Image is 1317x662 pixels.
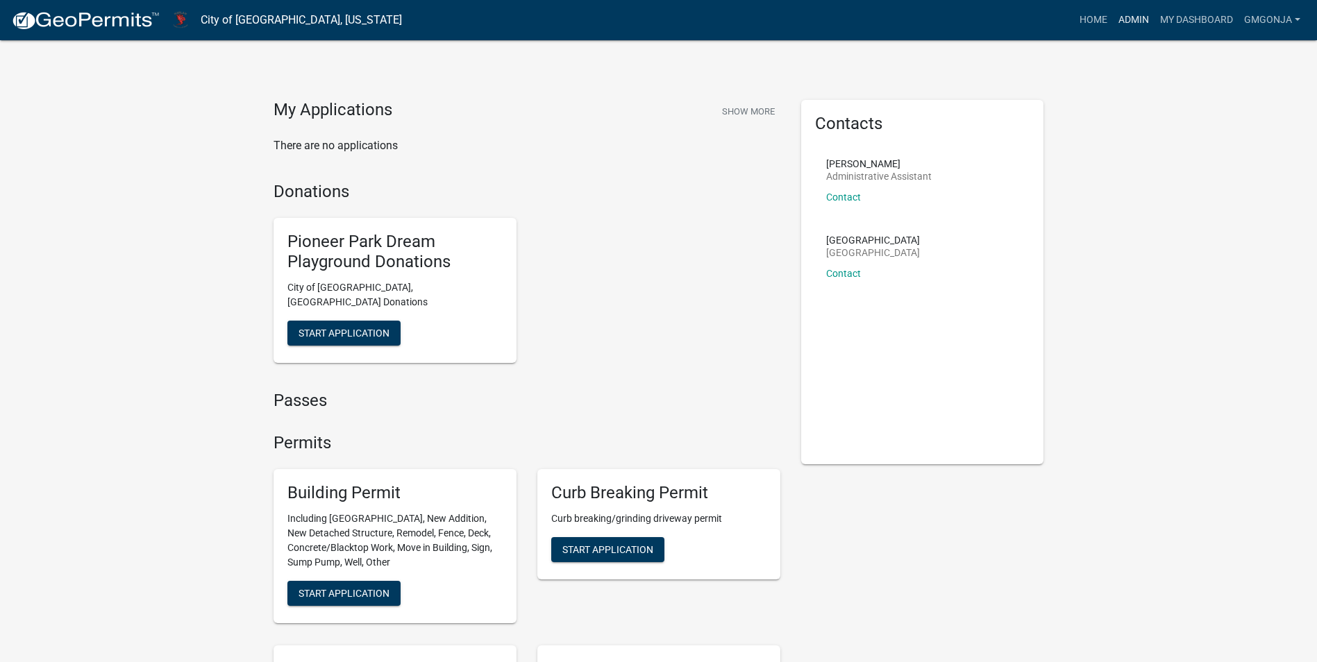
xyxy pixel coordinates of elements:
[287,511,503,570] p: Including [GEOGRAPHIC_DATA], New Addition, New Detached Structure, Remodel, Fence, Deck, Concrete...
[274,182,780,202] h4: Donations
[826,248,920,257] p: [GEOGRAPHIC_DATA]
[201,8,402,32] a: City of [GEOGRAPHIC_DATA], [US_STATE]
[274,391,780,411] h4: Passes
[826,192,861,203] a: Contact
[1074,7,1113,33] a: Home
[287,232,503,272] h5: Pioneer Park Dream Playground Donations
[551,483,766,503] h5: Curb Breaking Permit
[826,235,920,245] p: [GEOGRAPHIC_DATA]
[274,433,780,453] h4: Permits
[287,280,503,309] p: City of [GEOGRAPHIC_DATA], [GEOGRAPHIC_DATA] Donations
[287,581,401,606] button: Start Application
[171,10,190,29] img: City of Harlan, Iowa
[274,100,392,121] h4: My Applications
[826,171,932,181] p: Administrative Assistant
[287,321,401,346] button: Start Application
[551,537,664,562] button: Start Application
[562,544,653,555] span: Start Application
[815,114,1030,134] h5: Contacts
[274,137,780,154] p: There are no applications
[551,511,766,526] p: Curb breaking/grinding driveway permit
[299,327,389,338] span: Start Application
[826,268,861,279] a: Contact
[716,100,780,123] button: Show More
[287,483,503,503] h5: Building Permit
[299,588,389,599] span: Start Application
[1155,7,1239,33] a: My Dashboard
[1239,7,1306,33] a: GMgonja
[1113,7,1155,33] a: Admin
[826,159,932,169] p: [PERSON_NAME]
